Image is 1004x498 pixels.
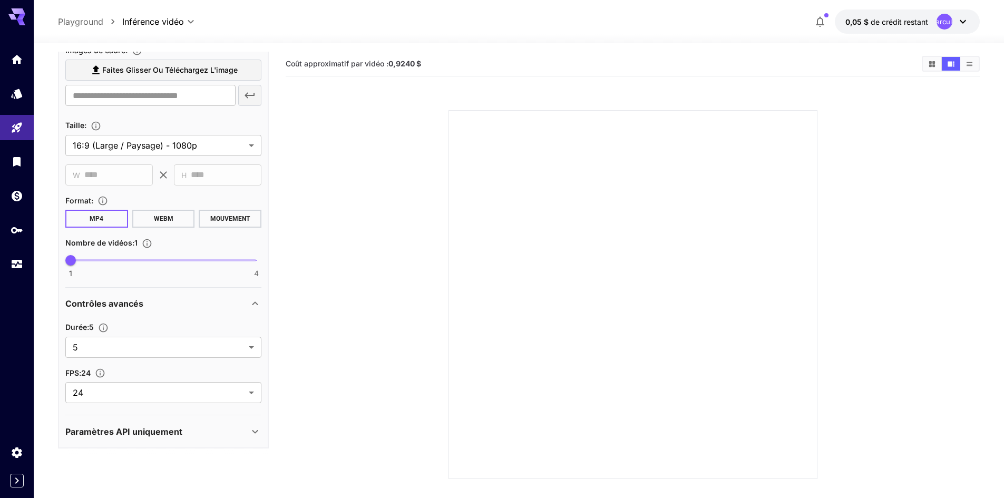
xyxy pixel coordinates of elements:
[134,238,138,247] font: 1
[93,196,112,206] button: Choisissez le format de fichier pour la vidéo de sortie.
[65,291,261,316] div: Contrôles avancés
[89,323,94,331] font: 5
[181,171,187,180] font: H
[132,238,134,247] font: :
[925,17,964,26] font: tuberculose
[10,474,24,487] button: Expand sidebar
[58,15,103,28] a: Playground
[835,9,980,34] button: 0,05 $tuberculose
[84,121,86,130] font: :
[65,323,87,331] font: Durée
[73,140,197,151] font: 16:9 (Large / Paysage) - 1080p
[65,46,125,55] font: Images de cadre
[94,323,113,333] button: Définir le nombre de durées
[86,121,105,131] button: Ajustez les dimensions de l'image générée en spécifiant sa largeur et sa hauteur en pixels, ou sé...
[91,196,93,205] font: :
[102,65,238,74] font: Faites glisser ou téléchargez l'image
[388,59,421,68] font: 0,9240 $
[845,17,869,26] font: 0,05 $
[942,57,960,71] button: Afficher les vidéos en mode vidéo
[11,258,23,271] div: Usage
[90,215,103,222] font: MP4
[11,155,23,168] div: Bibliothèque
[73,342,78,353] font: 5
[65,368,79,377] font: FPS
[154,215,173,222] font: WEBM
[91,368,110,378] button: Régler les fps
[65,210,128,228] button: MP4
[65,196,91,205] font: Format
[58,15,122,28] nav: fil d'Ariane
[65,426,182,437] font: Paramètres API uniquement
[81,368,91,377] font: 24
[286,59,388,68] font: Coût approximatif par vidéo :
[199,210,261,228] button: MOUVEMENT
[922,56,980,72] div: Afficher les vidéos en mode grilleAfficher les vidéos en mode vidéoAfficher les vidéos en mode liste
[11,223,23,237] div: Clés API
[65,298,143,309] font: Contrôles avancés
[65,121,84,130] font: Taille
[871,17,928,26] font: de crédit restant
[65,238,132,247] font: Nombre de vidéos
[125,46,128,55] font: :
[79,368,81,377] font: :
[87,323,89,331] font: :
[73,171,80,180] font: W
[65,60,261,81] label: Faites glisser ou téléchargez l'image
[845,16,928,27] div: 0,05 $
[11,446,23,459] div: Paramètres
[69,269,72,278] font: 1
[122,16,184,27] font: Inférence vidéo
[923,57,941,71] button: Afficher les vidéos en mode grille
[11,121,23,134] div: Aire de jeux
[73,387,83,398] font: 24
[132,210,195,228] button: WEBM
[138,238,157,249] button: Indiquez le nombre de vidéos à générer par requête. Chaque génération sera facturée séparément.
[11,87,23,100] div: Modèles
[11,189,23,202] div: Portefeuille
[960,57,979,71] button: Afficher les vidéos en mode liste
[65,419,261,444] div: Paramètres API uniquement
[210,215,250,222] font: MOUVEMENT
[254,269,259,278] font: 4
[11,53,23,66] div: Maison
